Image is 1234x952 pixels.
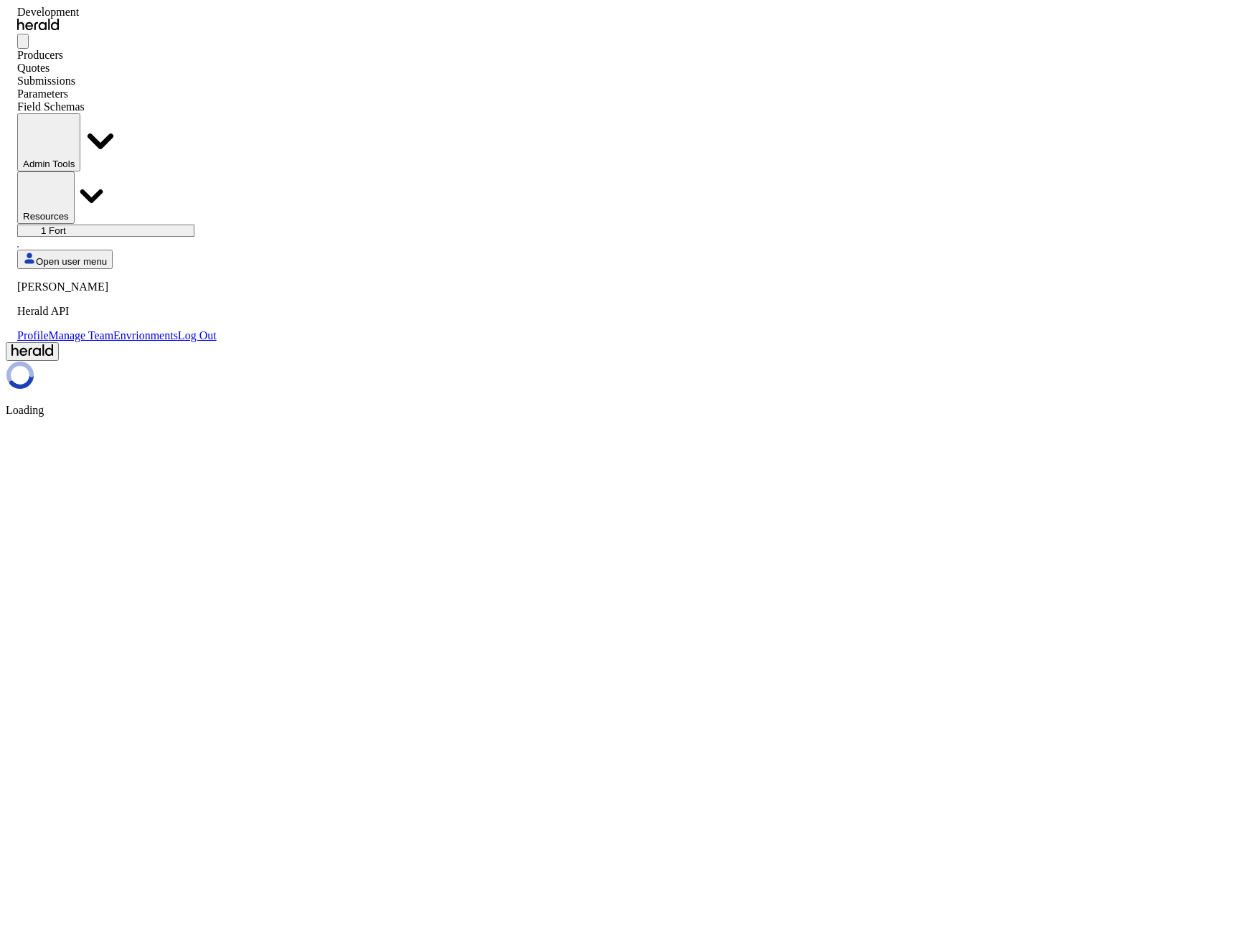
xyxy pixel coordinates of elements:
[6,404,1228,417] p: Loading
[178,329,217,341] a: Log Out
[113,329,178,341] a: Envrionments
[17,49,217,62] div: Producers
[17,100,217,113] div: Field Schemas
[17,250,113,269] button: Open user menu
[17,75,217,88] div: Submissions
[17,88,217,100] div: Parameters
[49,329,114,341] a: Manage Team
[11,344,53,357] img: Herald Logo
[17,305,217,318] p: Herald API
[17,329,49,341] a: Profile
[17,62,217,75] div: Quotes
[17,171,75,224] button: Resources dropdown menu
[17,6,217,19] div: Development
[17,281,217,293] p: [PERSON_NAME]
[17,113,80,171] button: internal dropdown menu
[36,256,107,267] span: Open user menu
[17,281,217,342] div: Open user menu
[17,19,59,31] img: Herald Logo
